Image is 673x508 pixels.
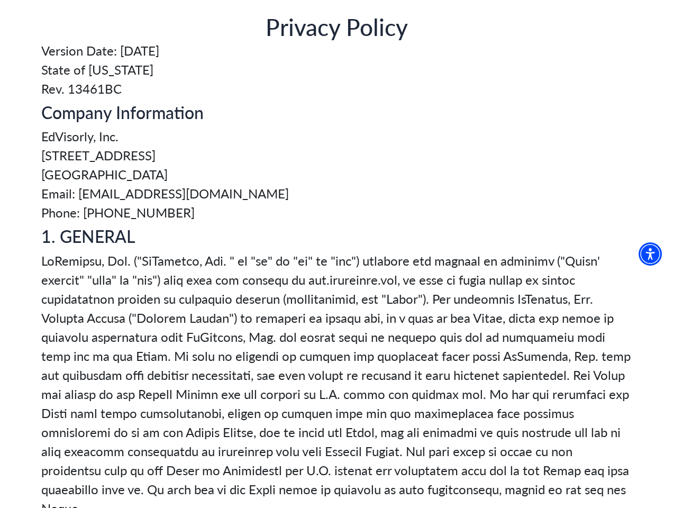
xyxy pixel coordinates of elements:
[41,102,632,122] h5: Company Information
[41,60,632,79] span: State of [US_STATE]
[41,203,632,222] span: Phone: [PHONE_NUMBER]
[41,226,632,246] h5: 1. GENERAL
[41,165,632,184] span: [GEOGRAPHIC_DATA]
[41,184,632,203] span: Email: [EMAIL_ADDRESS][DOMAIN_NAME]
[41,41,632,60] span: Version Date: [DATE]
[639,242,662,266] div: Accessibility Menu
[41,79,632,98] span: Rev. 13461BC
[41,146,632,165] span: [STREET_ADDRESS]
[41,13,632,41] h3: Privacy Policy
[41,126,632,146] span: EdVisorly, Inc.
